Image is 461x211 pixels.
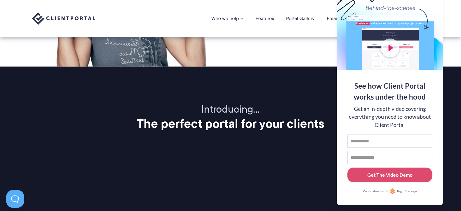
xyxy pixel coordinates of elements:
[256,16,274,21] a: Features
[347,80,432,102] div: See how Client Portal works under the hood
[363,189,388,194] span: Personalized with
[347,188,432,194] a: Personalized withRightMessage
[389,188,396,194] img: Personalized with RightMessage
[286,16,315,21] a: Portal Gallery
[327,16,355,21] a: Email Course
[397,189,417,194] span: RightMessage
[32,103,429,116] p: Introducing…
[347,105,432,129] div: Get an in-depth video covering everything you need to know about Client Portal
[6,190,24,208] iframe: Toggle Customer Support
[32,116,429,131] h2: The perfect portal for your clients
[211,16,243,21] a: Who we help
[347,168,432,182] button: Get The Video Demo
[367,171,413,179] div: Get The Video Demo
